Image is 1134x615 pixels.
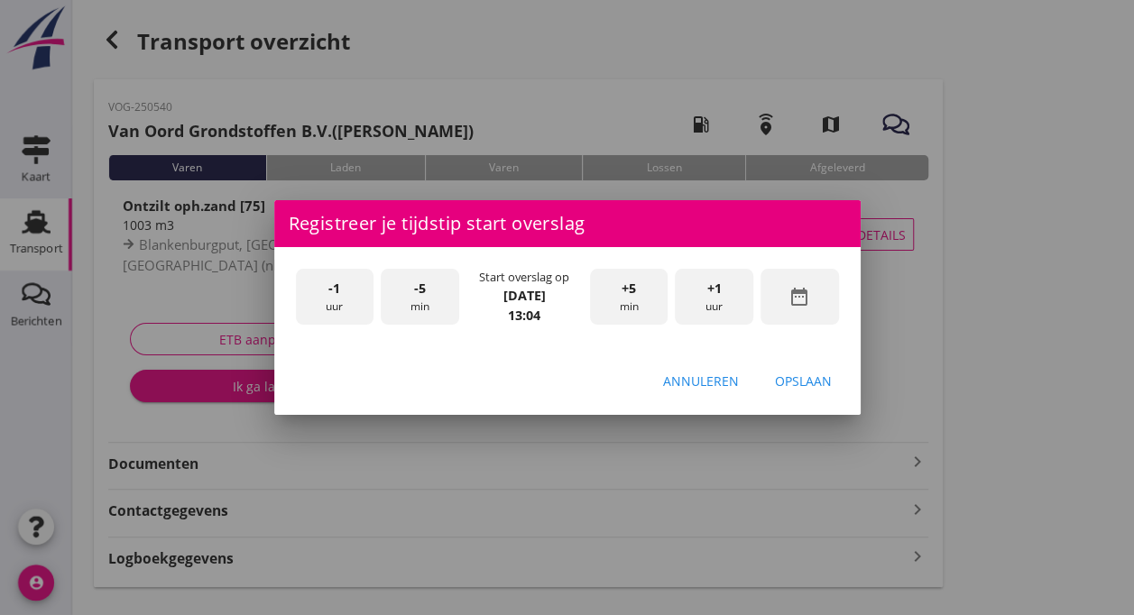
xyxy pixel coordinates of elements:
[649,364,753,397] button: Annuleren
[414,279,426,298] span: -5
[590,269,668,326] div: min
[503,287,546,304] strong: [DATE]
[479,269,569,286] div: Start overslag op
[381,269,459,326] div: min
[775,372,832,390] div: Opslaan
[761,364,846,397] button: Opslaan
[274,200,861,247] div: Registreer je tijdstip start overslag
[788,286,810,307] i: date_range
[675,269,753,326] div: uur
[296,269,374,326] div: uur
[328,279,340,298] span: -1
[508,307,540,324] strong: 13:04
[622,279,636,298] span: +5
[663,372,739,390] div: Annuleren
[707,279,722,298] span: +1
